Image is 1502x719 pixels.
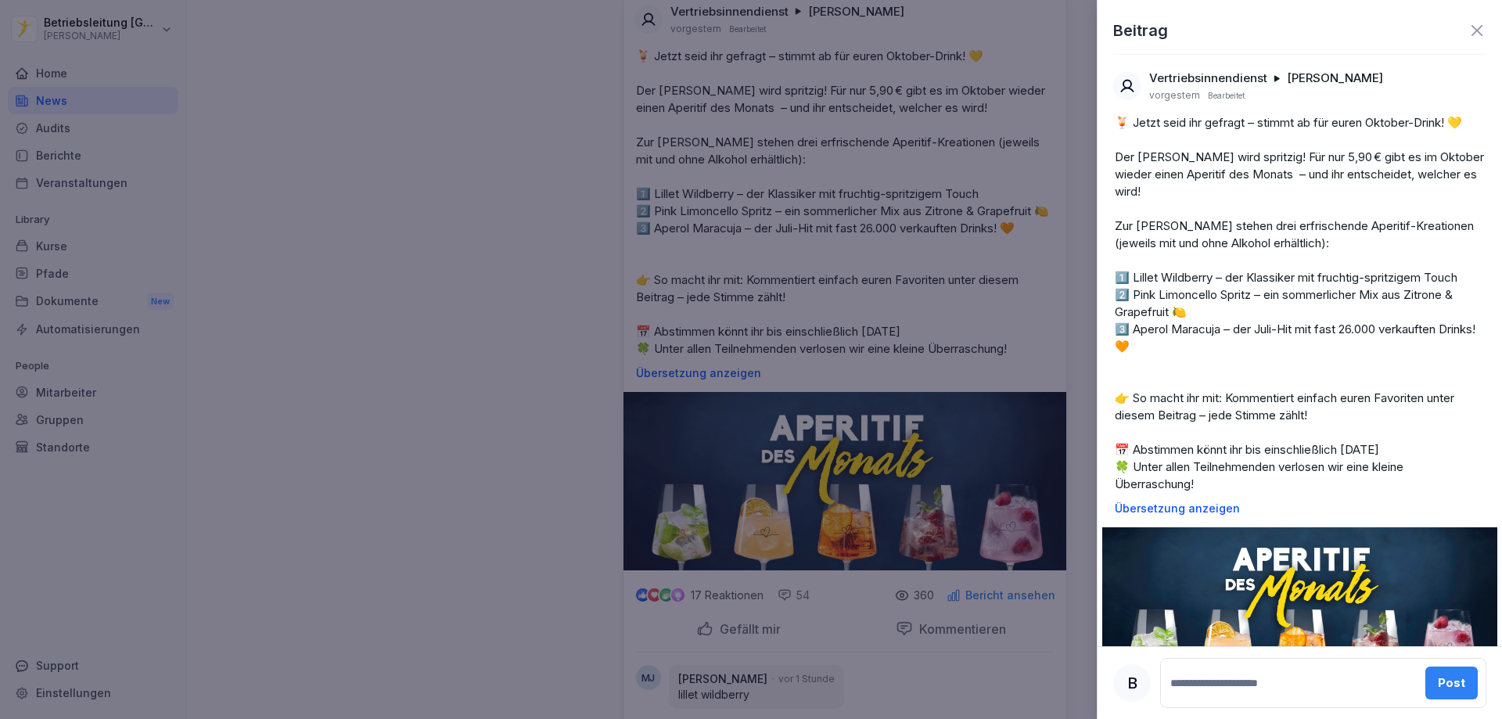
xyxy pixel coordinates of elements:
[1287,70,1383,86] p: [PERSON_NAME]
[1208,89,1245,102] p: Bearbeitet
[1115,114,1485,493] p: 🍹 Jetzt seid ihr gefragt – stimmt ab für euren Oktober-Drink! 💛 Der [PERSON_NAME] wird spritzig! ...
[1149,70,1267,86] p: Vertriebsinnendienst
[1438,674,1465,692] div: Post
[1102,527,1497,686] img: m97c3dqfopgr95eox1d8zl5w.png
[1113,19,1168,42] p: Beitrag
[1113,664,1151,702] div: B
[1425,667,1478,699] button: Post
[1149,89,1200,102] p: vorgestern
[1115,502,1485,515] p: Übersetzung anzeigen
